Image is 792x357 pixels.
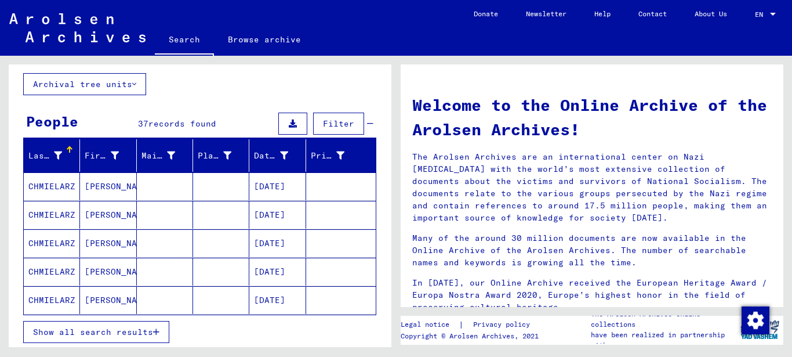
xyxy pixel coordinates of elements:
mat-cell: [PERSON_NAME] [80,258,136,286]
mat-cell: [DATE] [249,201,306,229]
mat-cell: [PERSON_NAME] [80,286,136,314]
a: Legal notice [401,319,459,331]
mat-header-cell: Place of Birth [193,139,249,172]
p: In [DATE], our Online Archive received the European Heritage Award / Europa Nostra Award 2020, Eu... [412,277,772,313]
div: People [26,111,78,132]
div: Maiden Name [141,150,175,162]
mat-cell: [PERSON_NAME] [80,172,136,200]
div: Place of Birth [198,150,231,162]
span: records found [148,118,216,129]
div: Last Name [28,150,62,162]
mat-header-cell: Last Name [24,139,80,172]
mat-cell: [PERSON_NAME] [80,201,136,229]
img: Arolsen_neg.svg [9,13,146,42]
mat-cell: CHMIELARZ [24,258,80,286]
button: Filter [313,113,364,135]
mat-header-cell: Prisoner # [306,139,376,172]
h1: Welcome to the Online Archive of the Arolsen Archives! [412,93,772,142]
div: | [401,319,544,331]
span: EN [755,10,768,19]
mat-cell: [DATE] [249,286,306,314]
span: 37 [138,118,148,129]
span: Filter [323,118,354,129]
mat-cell: CHMIELARZ [24,229,80,257]
p: have been realized in partnership with [591,330,736,351]
div: Date of Birth [254,146,305,165]
mat-cell: [DATE] [249,172,306,200]
span: Show all search results [33,327,153,337]
mat-cell: [PERSON_NAME] [80,229,136,257]
button: Show all search results [23,321,169,343]
img: yv_logo.png [738,315,782,344]
div: Date of Birth [254,150,288,162]
div: First Name [85,150,118,162]
p: The Arolsen Archives are an international center on Nazi [MEDICAL_DATA] with the world’s most ext... [412,151,772,224]
div: Place of Birth [198,146,249,165]
mat-cell: [DATE] [249,229,306,257]
mat-cell: CHMIELARZ [24,286,80,314]
a: Search [155,26,214,56]
p: Many of the around 30 million documents are now available in the Online Archive of the Arolsen Ar... [412,232,772,269]
div: Prisoner # [311,146,362,165]
div: First Name [85,146,136,165]
button: Archival tree units [23,73,146,95]
img: Change consent [742,306,769,334]
p: The Arolsen Archives online collections [591,309,736,330]
mat-header-cell: Maiden Name [137,139,193,172]
mat-header-cell: Date of Birth [249,139,306,172]
a: Browse archive [214,26,315,53]
a: Privacy policy [464,319,544,331]
mat-cell: CHMIELARZ [24,201,80,229]
mat-cell: [DATE] [249,258,306,286]
div: Prisoner # [311,150,344,162]
mat-header-cell: First Name [80,139,136,172]
mat-cell: CHMIELARZ [24,172,80,200]
div: Maiden Name [141,146,192,165]
p: Copyright © Arolsen Archives, 2021 [401,331,544,341]
div: Last Name [28,146,79,165]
